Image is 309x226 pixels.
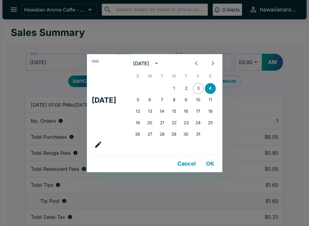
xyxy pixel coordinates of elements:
[175,158,198,170] button: Cancel
[169,83,180,94] button: 1
[169,95,180,105] button: 8
[191,58,202,69] button: Previous month
[133,60,149,66] div: [DATE]
[169,106,180,117] button: 15
[205,106,216,117] button: 18
[207,58,218,69] button: Next month
[151,58,162,69] button: calendar view is open, switch to year view
[181,95,192,105] button: 9
[193,95,204,105] button: 10
[132,70,143,82] span: Sunday
[169,70,180,82] span: Wednesday
[169,129,180,140] button: 29
[92,96,116,105] h4: [DATE]
[205,70,216,82] span: Saturday
[92,59,99,64] span: End
[145,70,155,82] span: Monday
[193,83,204,94] button: 3
[157,106,167,117] button: 14
[181,106,192,117] button: 16
[201,158,220,170] button: OK
[193,129,204,140] button: 31
[145,129,155,140] button: 27
[132,129,143,140] button: 26
[193,106,204,117] button: 17
[157,95,167,105] button: 7
[181,118,192,128] button: 23
[92,138,105,151] button: calendar view is open, go to text input view
[157,129,167,140] button: 28
[145,95,155,105] button: 6
[132,106,143,117] button: 12
[205,83,216,94] button: 4
[157,118,167,128] button: 21
[145,106,155,117] button: 13
[145,118,155,128] button: 20
[157,70,167,82] span: Tuesday
[132,118,143,128] button: 19
[181,83,192,94] button: 2
[205,118,216,128] button: 25
[205,95,216,105] button: 11
[181,129,192,140] button: 30
[181,70,192,82] span: Thursday
[193,70,204,82] span: Friday
[193,118,204,128] button: 24
[169,118,180,128] button: 22
[132,95,143,105] button: 5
